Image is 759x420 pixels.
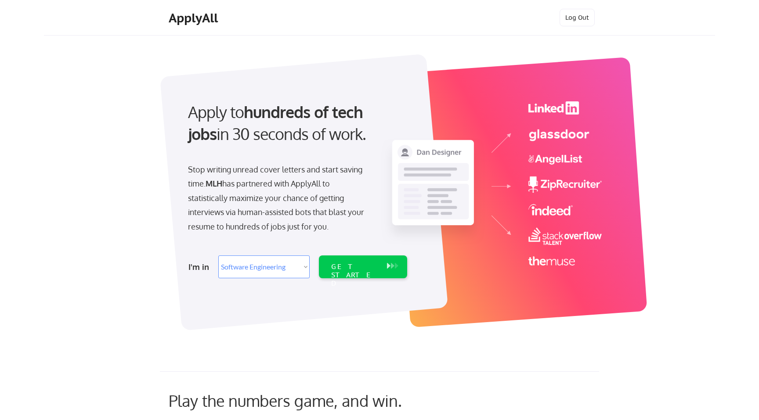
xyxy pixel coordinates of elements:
[169,391,441,410] div: Play the numbers game, and win.
[188,260,213,274] div: I'm in
[188,162,369,233] div: Stop writing unread cover letters and start saving time. has partnered with ApplyAll to statistic...
[206,179,222,188] strong: MLH
[560,9,595,26] button: Log Out
[188,102,367,144] strong: hundreds of tech jobs
[188,101,404,145] div: Apply to in 30 seconds of work.
[331,262,378,288] div: GET STARTED
[169,11,220,25] div: ApplyAll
